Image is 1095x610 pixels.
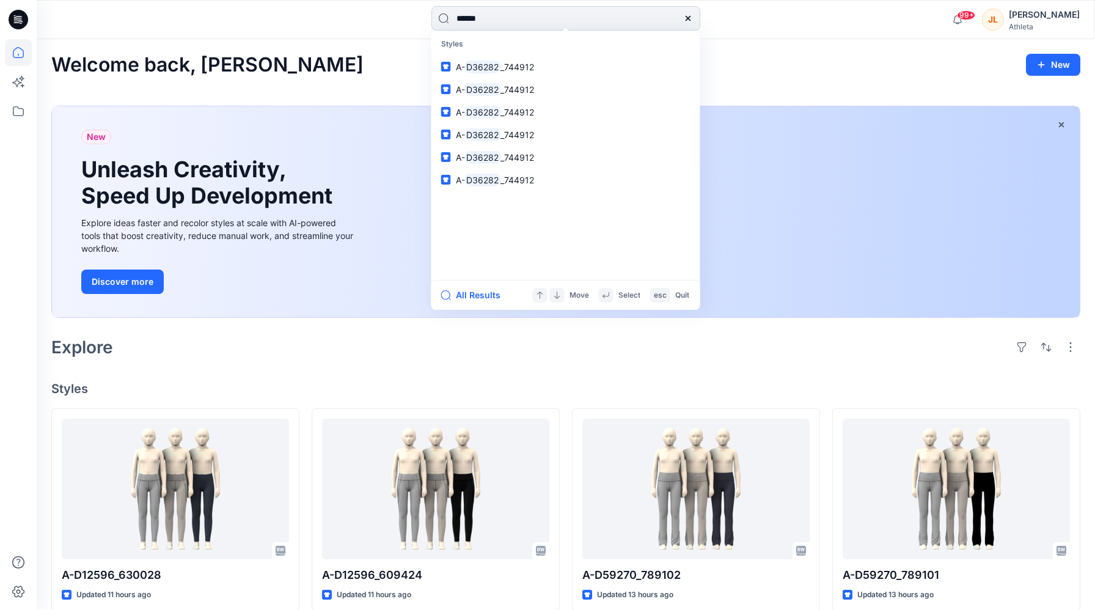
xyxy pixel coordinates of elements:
[582,567,810,584] p: A-D59270_789102
[465,150,501,164] mark: D36282
[843,419,1070,559] a: A-D59270_789101
[87,130,106,144] span: New
[597,589,673,601] p: Updated 13 hours ago
[465,83,501,97] mark: D36282
[434,33,698,56] p: Styles
[569,289,589,302] p: Move
[434,101,698,123] a: A-D36282_744912
[51,54,364,76] h2: Welcome back, [PERSON_NAME]
[51,381,1080,396] h4: Styles
[322,419,549,559] a: A-D12596_609424
[582,419,810,559] a: A-D59270_789102
[465,105,501,119] mark: D36282
[957,10,975,20] span: 99+
[322,567,549,584] p: A-D12596_609424
[337,589,411,601] p: Updated 11 hours ago
[434,169,698,191] a: A-D36282_744912
[857,589,934,601] p: Updated 13 hours ago
[1026,54,1080,76] button: New
[465,173,501,187] mark: D36282
[434,123,698,146] a: A-D36282_744912
[81,270,164,294] button: Discover more
[982,9,1004,31] div: JL
[62,419,289,559] a: A-D12596_630028
[843,567,1070,584] p: A-D59270_789101
[500,62,534,72] span: _744912
[81,270,356,294] a: Discover more
[62,567,289,584] p: A-D12596_630028
[434,56,698,78] a: A-D36282_744912
[81,156,338,209] h1: Unleash Creativity, Speed Up Development
[465,60,501,74] mark: D36282
[465,128,501,142] mark: D36282
[456,130,465,140] span: A-
[456,62,465,72] span: A-
[1009,22,1080,31] div: Athleta
[434,146,698,169] a: A-D36282_744912
[434,78,698,101] a: A-D36282_744912
[456,107,465,117] span: A-
[441,288,508,303] button: All Results
[81,216,356,255] div: Explore ideas faster and recolor styles at scale with AI-powered tools that boost creativity, red...
[456,175,465,185] span: A-
[654,289,667,302] p: esc
[456,84,465,95] span: A-
[500,130,534,140] span: _744912
[456,152,465,163] span: A-
[1009,7,1080,22] div: [PERSON_NAME]
[500,152,534,163] span: _744912
[500,84,534,95] span: _744912
[500,175,534,185] span: _744912
[51,337,113,357] h2: Explore
[675,289,689,302] p: Quit
[76,589,151,601] p: Updated 11 hours ago
[500,107,534,117] span: _744912
[618,289,640,302] p: Select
